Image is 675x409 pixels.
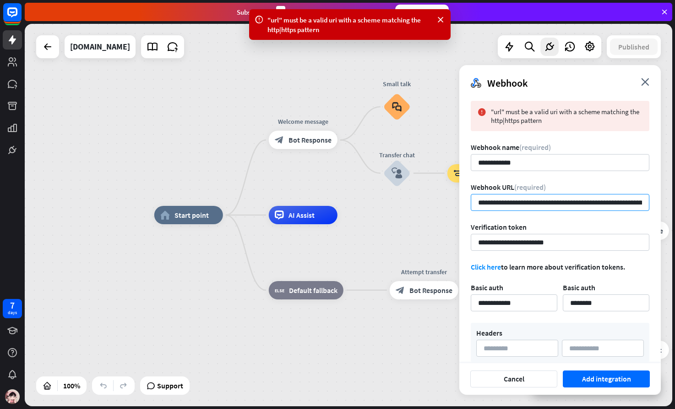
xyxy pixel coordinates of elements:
[491,107,643,125] span: "url" must be a valid uri with a scheme matching the http|https pattern
[476,328,502,337] span: Headers
[395,5,449,19] div: Subscribe now
[289,135,332,144] span: Bot Response
[3,299,22,318] a: 7 days
[174,210,209,220] span: Start point
[275,135,284,144] i: block_bot_response
[60,378,83,393] div: 100%
[289,286,337,295] span: Default fallback
[275,286,284,295] i: block_fallback
[70,35,130,58] div: mrphl.com
[470,370,557,387] button: Cancel
[487,77,528,89] span: Webhook
[267,15,432,34] div: "url" must be a valid uri with a scheme matching the http|https pattern
[477,107,486,125] i: error_warning
[610,39,658,55] button: Published
[519,143,551,152] span: (required)
[396,286,405,295] i: block_bot_response
[514,182,546,192] span: (required)
[471,222,527,232] span: Verification token
[8,310,17,316] div: days
[289,210,315,220] span: AI Assist
[383,267,465,276] div: Attempt transfer
[157,378,183,393] span: Support
[160,210,170,220] i: home_2
[471,283,503,292] span: Basic auth
[409,286,452,295] span: Bot Response
[392,168,403,179] i: block_user_input
[392,102,402,112] i: block_faq
[262,117,344,126] div: Welcome message
[370,150,425,160] div: Transfer chat
[563,370,650,387] button: Add integration
[237,6,388,18] div: Subscribe in days to get your first month for $1
[471,262,625,271] span: to learn more about verification tokens.
[376,79,418,88] div: Small talk
[453,169,463,178] i: block_goto
[621,345,662,354] span: Transfer chat
[10,301,15,310] div: 7
[563,283,595,292] span: Basic auth
[471,143,551,152] span: Webhook name
[620,226,663,235] span: Bot Response
[471,182,546,192] span: Webhook URL
[7,4,35,31] button: Open LiveChat chat widget
[471,262,501,271] a: Click here
[276,6,285,18] div: 3
[641,78,649,86] i: close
